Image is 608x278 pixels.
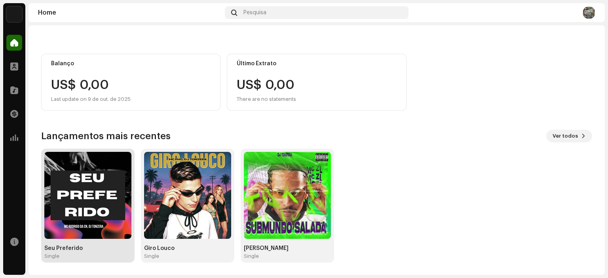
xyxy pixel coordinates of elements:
[51,61,211,67] div: Balanço
[553,128,578,144] span: Ver todos
[237,95,296,104] div: There are no statements
[44,245,131,252] div: Seu Preferido
[51,95,211,104] div: Last update on 9 de out. de 2025
[237,61,396,67] div: Último Extrato
[44,152,131,239] img: 53111c45-e69d-4a24-81bf-e14a467c0aaf
[144,253,159,259] div: Single
[6,6,22,22] img: 730b9dfe-18b5-4111-b483-f30b0c182d82
[41,130,171,142] h3: Lançamentos mais recentes
[227,54,406,111] re-o-card-value: Último Extrato
[144,245,231,252] div: Giro Louco
[244,245,331,252] div: [PERSON_NAME]
[243,9,266,16] span: Pesquisa
[41,54,220,111] re-o-card-value: Balanço
[244,152,331,239] img: 1b87d541-6660-48ff-bbee-b2cbc7ea68ba
[583,6,595,19] img: 93e5755a-44c2-4162-bfa6-451f688b96a5
[38,9,222,16] div: Home
[144,152,231,239] img: d362714b-807c-4bb3-83f7-52ca8e2771c5
[244,253,259,259] div: Single
[44,253,59,259] div: Single
[546,130,592,142] button: Ver todos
